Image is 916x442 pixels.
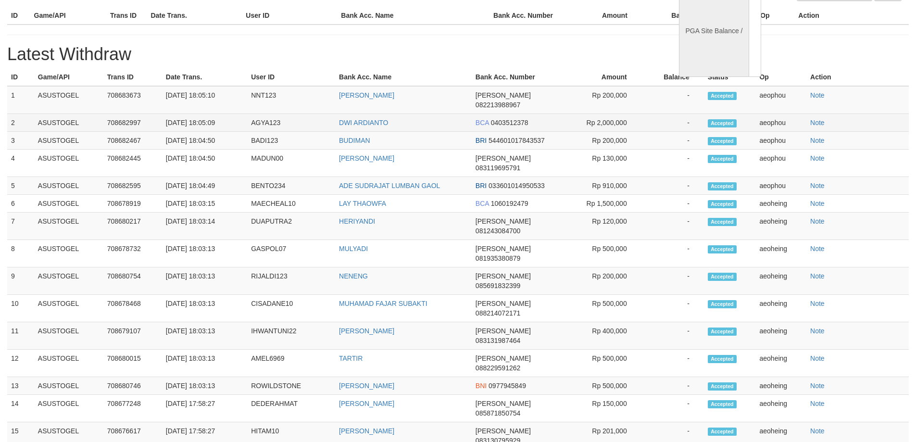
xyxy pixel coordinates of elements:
[34,132,103,150] td: ASUSTOGEL
[30,7,106,25] th: Game/API
[810,137,825,144] a: Note
[704,68,756,86] th: Status
[810,200,825,207] a: Note
[476,400,531,407] span: [PERSON_NAME]
[562,350,641,377] td: Rp 500,000
[103,114,162,132] td: 708682997
[476,427,531,435] span: [PERSON_NAME]
[339,217,375,225] a: HERIYANDI
[335,68,472,86] th: Bank Acc. Name
[162,395,247,422] td: [DATE] 17:58:27
[562,177,641,195] td: Rp 910,000
[491,200,528,207] span: 1060192479
[162,322,247,350] td: [DATE] 18:03:13
[476,91,531,99] span: [PERSON_NAME]
[562,150,641,177] td: Rp 130,000
[476,300,531,307] span: [PERSON_NAME]
[476,227,520,235] span: 081243084700
[7,45,909,64] h1: Latest Withdraw
[810,91,825,99] a: Note
[476,354,531,362] span: [PERSON_NAME]
[7,7,30,25] th: ID
[247,322,335,350] td: IHWANTUNI22
[562,213,641,240] td: Rp 120,000
[7,295,34,322] td: 10
[7,213,34,240] td: 7
[7,267,34,295] td: 9
[106,7,147,25] th: Trans ID
[34,213,103,240] td: ASUSTOGEL
[247,195,335,213] td: MAECHEAL10
[476,309,520,317] span: 088214072171
[103,395,162,422] td: 708677248
[247,350,335,377] td: AMEL6969
[34,295,103,322] td: ASUSTOGEL
[810,300,825,307] a: Note
[34,114,103,132] td: ASUSTOGEL
[810,427,825,435] a: Note
[708,300,737,308] span: Accepted
[162,213,247,240] td: [DATE] 18:03:14
[755,150,806,177] td: aeophou
[489,7,565,25] th: Bank Acc. Number
[339,300,427,307] a: MUHAMAD FAJAR SUBAKTI
[708,92,737,100] span: Accepted
[489,382,526,390] span: 0977945849
[755,195,806,213] td: aeoheing
[708,119,737,127] span: Accepted
[562,395,641,422] td: Rp 150,000
[641,86,704,114] td: -
[476,217,531,225] span: [PERSON_NAME]
[103,322,162,350] td: 708679107
[810,272,825,280] a: Note
[247,177,335,195] td: BENTO234
[562,132,641,150] td: Rp 200,000
[247,68,335,86] th: User ID
[476,154,531,162] span: [PERSON_NAME]
[562,86,641,114] td: Rp 200,000
[162,240,247,267] td: [DATE] 18:03:13
[562,195,641,213] td: Rp 1,500,000
[339,154,394,162] a: [PERSON_NAME]
[491,119,528,126] span: 0403512378
[7,68,34,86] th: ID
[34,195,103,213] td: ASUSTOGEL
[810,217,825,225] a: Note
[103,68,162,86] th: Trans ID
[34,395,103,422] td: ASUSTOGEL
[756,7,794,25] th: Op
[755,213,806,240] td: aeoheing
[641,240,704,267] td: -
[476,409,520,417] span: 085871850754
[806,68,909,86] th: Action
[476,182,487,189] span: BRI
[476,337,520,344] span: 083131987464
[755,86,806,114] td: aeophou
[641,395,704,422] td: -
[339,119,388,126] a: DWI ARDIANTO
[810,245,825,253] a: Note
[642,7,712,25] th: Balance
[247,86,335,114] td: NNT123
[242,7,337,25] th: User ID
[339,354,363,362] a: TARTIR
[641,377,704,395] td: -
[162,267,247,295] td: [DATE] 18:03:13
[34,377,103,395] td: ASUSTOGEL
[103,132,162,150] td: 708682467
[641,267,704,295] td: -
[162,177,247,195] td: [DATE] 18:04:49
[755,322,806,350] td: aeoheing
[103,150,162,177] td: 708682445
[755,132,806,150] td: aeophou
[339,400,394,407] a: [PERSON_NAME]
[34,267,103,295] td: ASUSTOGEL
[476,119,489,126] span: BCA
[339,182,440,189] a: ADE SUDRAJAT LUMBAN GAOL
[162,86,247,114] td: [DATE] 18:05:10
[641,295,704,322] td: -
[247,150,335,177] td: MADUN00
[162,114,247,132] td: [DATE] 18:05:09
[755,295,806,322] td: aeoheing
[162,350,247,377] td: [DATE] 18:03:13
